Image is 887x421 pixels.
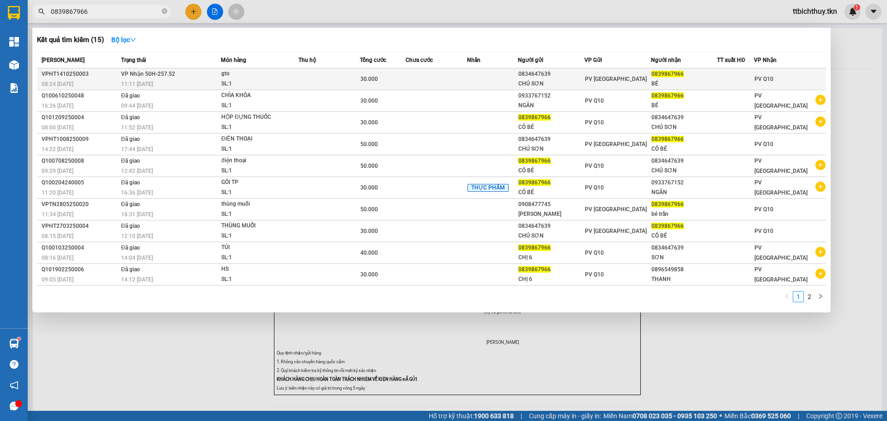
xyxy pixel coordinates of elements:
span: 14:04 [DATE] [121,255,153,261]
div: SL: 1 [221,79,291,89]
span: Đã giao [121,158,140,164]
div: 0834647639 [518,221,584,231]
span: 08:15 [DATE] [42,233,73,239]
span: 30.000 [360,184,378,191]
span: Tổng cước [360,57,386,63]
span: down [130,37,136,43]
div: 0933767152 [651,178,717,188]
span: 12:42 [DATE] [121,168,153,174]
span: plus-circle [815,116,826,127]
span: TT xuất HĐ [717,57,745,63]
div: CHÌA KHÓA [221,91,291,101]
span: 0839867966 [651,223,684,229]
div: CHỊ 6 [518,253,584,262]
span: VP Nhận [754,57,777,63]
li: 1 [793,291,804,302]
span: question-circle [10,360,18,369]
span: PV [GEOGRAPHIC_DATA] [754,179,808,196]
span: 30.000 [360,271,378,278]
div: 0834647639 [518,134,584,144]
span: Đã giao [121,223,140,229]
button: left [782,291,793,302]
div: CÔ BÉ [518,188,584,197]
span: 11:20 [DATE] [42,189,73,196]
div: SL: 1 [221,209,291,220]
span: PV Q10 [585,184,604,191]
span: PV Q10 [585,119,604,126]
span: PV [GEOGRAPHIC_DATA] [754,92,808,109]
span: Trạng thái [121,57,146,63]
div: CHÚ SƠN [651,122,717,132]
div: CHÚ SƠN [651,166,717,176]
span: PV Q10 [585,250,604,256]
span: PV [GEOGRAPHIC_DATA] [585,206,647,213]
span: 14:22 [DATE] [42,146,73,153]
div: SL: 1 [221,101,291,111]
span: close-circle [162,8,167,14]
span: THỰC PHẨM [468,184,509,192]
div: HS [221,264,291,275]
img: logo-vxr [8,6,20,20]
div: 0908477745 [518,200,584,209]
div: VPTN2805250020 [42,200,118,209]
span: 0839867966 [651,136,684,142]
div: VPHT1410250003 [42,69,118,79]
span: Đã giao [121,114,140,121]
div: Q100610250048 [42,91,118,101]
div: 0896549858 [651,265,717,275]
div: Q100708250008 [42,156,118,166]
div: SƠN [651,253,717,262]
span: Người nhận [651,57,681,63]
span: PV [GEOGRAPHIC_DATA] [585,76,647,82]
div: VPHT1008250009 [42,134,118,144]
div: điện thoại [221,156,291,166]
span: 40.000 [360,250,378,256]
div: GÓI TP [221,177,291,188]
span: plus-circle [815,95,826,105]
span: 0839867966 [518,266,551,273]
span: Nhãn [467,57,480,63]
div: TÚI [221,243,291,253]
span: 30.000 [360,76,378,82]
span: close-circle [162,7,167,16]
img: warehouse-icon [9,60,19,70]
button: Bộ lọcdown [104,32,144,47]
span: 11:11 [DATE] [121,81,153,87]
div: CHỊ 6 [518,275,584,284]
div: 0834647639 [651,243,717,253]
div: CÔ BÉ [518,122,584,132]
div: CÔ BÉ [651,144,717,154]
span: 09:29 [DATE] [42,168,73,174]
div: CÔ BÉ [651,231,717,241]
span: PV Q10 [585,163,604,169]
sup: 1 [18,337,20,340]
div: bé trần [651,209,717,219]
span: plus-circle [815,268,826,279]
span: 08:24 [DATE] [42,81,73,87]
li: Previous Page [782,291,793,302]
span: PV Q10 [585,271,604,278]
div: SL: 1 [221,144,291,154]
a: 2 [804,292,814,302]
span: 30.000 [360,98,378,104]
span: [PERSON_NAME] [42,57,85,63]
span: 14:12 [DATE] [121,276,153,283]
span: 11:52 [DATE] [121,124,153,131]
div: SL: 1 [221,122,291,133]
span: 0839867966 [518,244,551,251]
div: Q101902250006 [42,265,118,275]
div: 0933767152 [518,91,584,101]
div: CÔ BÉ [518,166,584,176]
div: thùng muối [221,199,291,209]
div: 0834647639 [518,69,584,79]
span: 30.000 [360,228,378,234]
div: SL: 1 [221,166,291,176]
span: 50.000 [360,141,378,147]
li: Next Page [815,291,826,302]
span: PV Q10 [754,206,773,213]
span: 09:05 [DATE] [42,276,73,283]
b: GỬI : PV Q10 [12,67,85,82]
span: Người gửi [518,57,543,63]
span: right [818,293,823,299]
span: 08:16 [DATE] [42,255,73,261]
